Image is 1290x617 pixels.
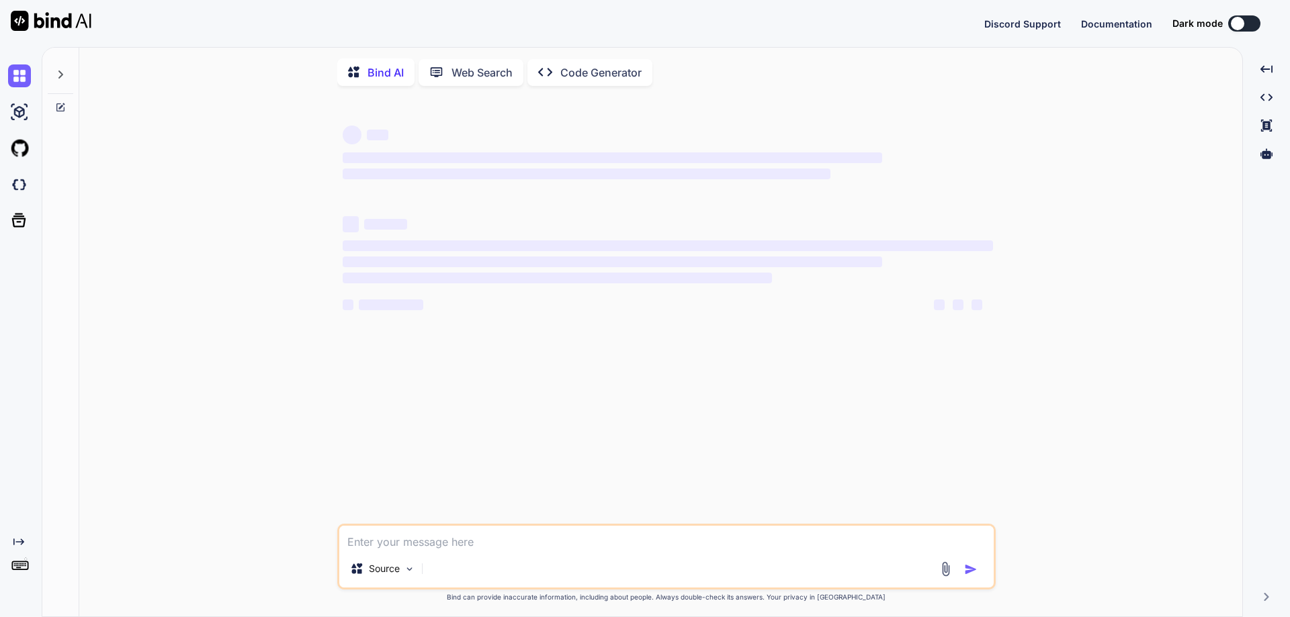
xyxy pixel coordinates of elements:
span: ‌ [343,169,830,179]
img: darkCloudIdeIcon [8,173,31,196]
button: Documentation [1081,17,1152,31]
span: ‌ [343,126,361,144]
p: Code Generator [560,64,642,81]
span: ‌ [343,256,882,267]
img: chat [8,64,31,87]
span: ‌ [367,130,388,140]
p: Bind can provide inaccurate information, including about people. Always double-check its answers.... [337,592,996,602]
span: ‌ [343,240,993,251]
img: ai-studio [8,101,31,124]
button: Discord Support [984,17,1061,31]
img: attachment [938,561,953,577]
img: Pick Models [404,563,415,575]
span: ‌ [343,273,772,283]
span: Discord Support [984,18,1061,30]
img: Bind AI [11,11,91,31]
span: ‌ [343,152,882,163]
span: Documentation [1081,18,1152,30]
span: Dark mode [1172,17,1223,30]
span: ‌ [343,299,353,310]
span: ‌ [364,219,407,230]
span: ‌ [359,299,423,310]
span: ‌ [934,299,945,310]
span: ‌ [343,216,359,232]
p: Web Search [451,64,513,81]
img: githubLight [8,137,31,160]
img: icon [964,563,978,576]
span: ‌ [972,299,982,310]
p: Bind AI [368,64,404,81]
span: ‌ [953,299,963,310]
p: Source [369,562,400,575]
